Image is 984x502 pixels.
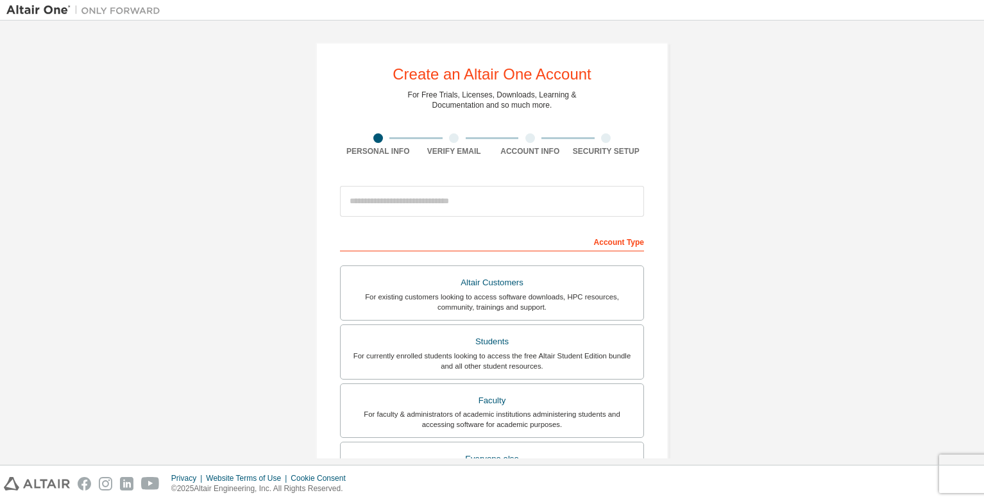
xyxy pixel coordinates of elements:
[348,409,636,430] div: For faculty & administrators of academic institutions administering students and accessing softwa...
[416,146,493,156] div: Verify Email
[348,274,636,292] div: Altair Customers
[348,351,636,371] div: For currently enrolled students looking to access the free Altair Student Edition bundle and all ...
[340,231,644,251] div: Account Type
[348,450,636,468] div: Everyone else
[492,146,568,156] div: Account Info
[348,392,636,410] div: Faculty
[348,292,636,312] div: For existing customers looking to access software downloads, HPC resources, community, trainings ...
[4,477,70,490] img: altair_logo.svg
[348,333,636,351] div: Students
[78,477,91,490] img: facebook.svg
[393,67,591,82] div: Create an Altair One Account
[120,477,133,490] img: linkedin.svg
[6,4,167,17] img: Altair One
[99,477,112,490] img: instagram.svg
[568,146,645,156] div: Security Setup
[206,473,291,483] div: Website Terms of Use
[340,146,416,156] div: Personal Info
[171,473,206,483] div: Privacy
[291,473,353,483] div: Cookie Consent
[141,477,160,490] img: youtube.svg
[408,90,577,110] div: For Free Trials, Licenses, Downloads, Learning & Documentation and so much more.
[171,483,353,494] p: © 2025 Altair Engineering, Inc. All Rights Reserved.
